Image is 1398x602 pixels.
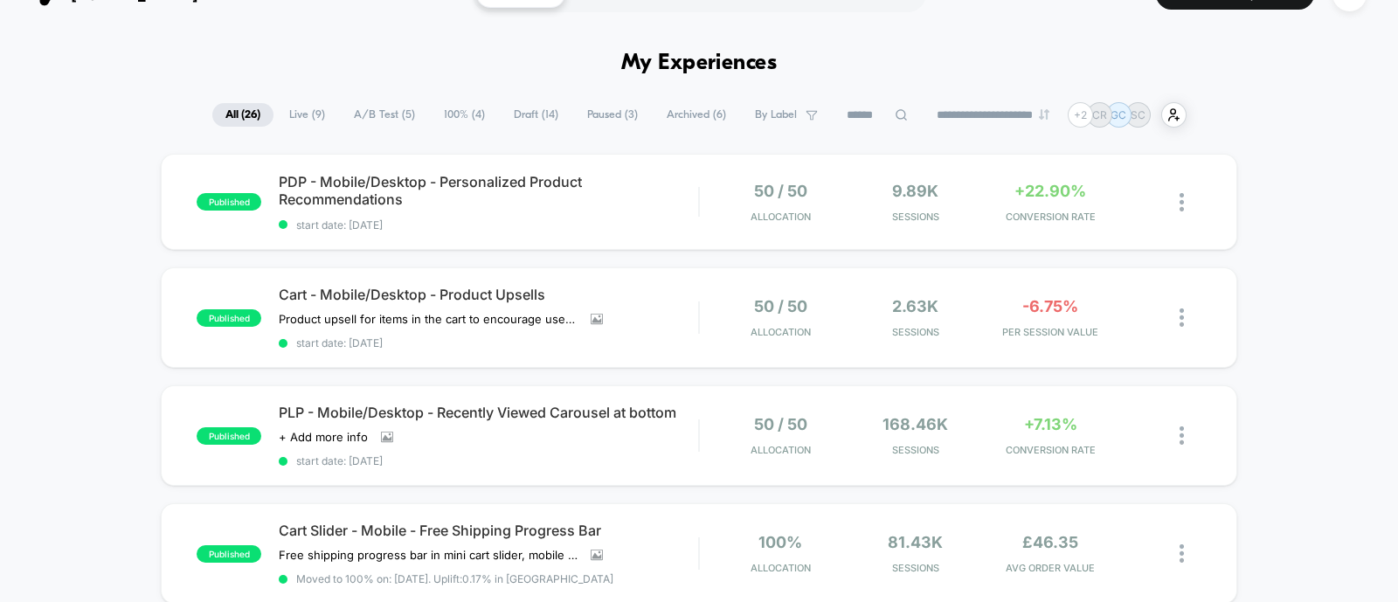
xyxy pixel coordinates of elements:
[888,533,943,551] span: 81.43k
[754,415,807,433] span: 50 / 50
[754,297,807,315] span: 50 / 50
[654,103,739,127] span: Archived ( 6 )
[431,103,498,127] span: 100% ( 4 )
[987,444,1114,456] span: CONVERSION RATE
[987,562,1114,574] span: AVG ORDER VALUE
[501,103,571,127] span: Draft ( 14 )
[1092,108,1107,121] p: CR
[276,103,338,127] span: Live ( 9 )
[1022,533,1078,551] span: £46.35
[751,562,811,574] span: Allocation
[755,108,797,121] span: By Label
[1111,108,1126,121] p: GC
[882,415,948,433] span: 168.46k
[1068,102,1093,128] div: + 2
[197,427,261,445] span: published
[574,103,651,127] span: Paused ( 3 )
[1180,426,1184,445] img: close
[1014,182,1086,200] span: +22.90%
[197,309,261,327] span: published
[296,572,613,585] span: Moved to 100% on: [DATE] . Uplift: 0.17% in [GEOGRAPHIC_DATA]
[1039,109,1049,120] img: end
[892,182,938,200] span: 9.89k
[621,51,778,76] h1: My Experiences
[987,211,1114,223] span: CONVERSION RATE
[1131,108,1145,121] p: SC
[852,326,979,338] span: Sessions
[754,182,807,200] span: 50 / 50
[279,430,368,444] span: + Add more info
[279,336,698,349] span: start date: [DATE]
[758,533,802,551] span: 100%
[987,326,1114,338] span: PER SESSION VALUE
[279,218,698,232] span: start date: [DATE]
[279,312,578,326] span: Product upsell for items in the cart to encourage users to add more items to their basket/increas...
[852,211,979,223] span: Sessions
[279,522,698,539] span: Cart Slider - Mobile - Free Shipping Progress Bar
[1180,193,1184,211] img: close
[852,444,979,456] span: Sessions
[279,173,698,208] span: PDP - Mobile/Desktop - Personalized Product Recommendations
[279,286,698,303] span: Cart - Mobile/Desktop - Product Upsells
[279,454,698,467] span: start date: [DATE]
[852,562,979,574] span: Sessions
[279,548,578,562] span: Free shipping progress bar in mini cart slider, mobile only
[197,545,261,563] span: published
[892,297,938,315] span: 2.63k
[1180,308,1184,327] img: close
[1180,544,1184,563] img: close
[212,103,273,127] span: All ( 26 )
[751,326,811,338] span: Allocation
[1022,297,1078,315] span: -6.75%
[1024,415,1077,433] span: +7.13%
[751,444,811,456] span: Allocation
[751,211,811,223] span: Allocation
[279,404,698,421] span: PLP - Mobile/Desktop - Recently Viewed Carousel at bottom
[341,103,428,127] span: A/B Test ( 5 )
[197,193,261,211] span: published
